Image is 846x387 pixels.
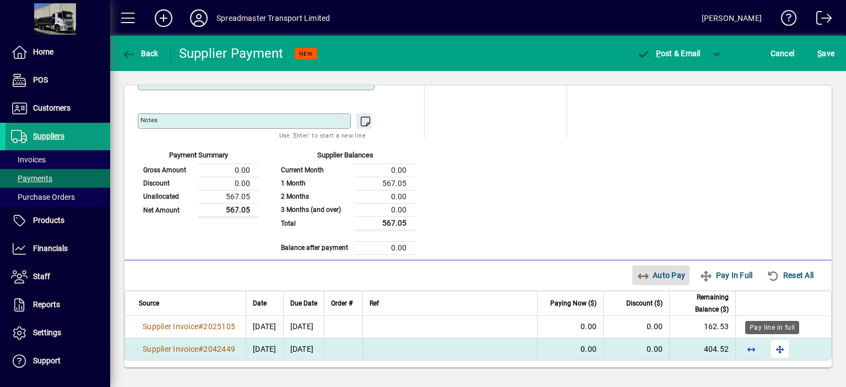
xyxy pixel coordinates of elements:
span: Settings [33,328,61,337]
span: # [198,322,203,331]
a: Products [6,207,110,235]
td: 0.00 [355,163,415,177]
td: 0.00 [198,177,259,190]
span: Source [139,297,159,309]
button: Pay In Full [695,265,757,285]
div: Supplier Payment [179,45,284,62]
span: 162.53 [704,322,729,331]
a: Customers [6,95,110,122]
a: Supplier Invoice#2025105 [139,320,239,333]
span: Cancel [771,45,795,62]
td: 0.00 [355,241,415,254]
span: Discount ($) [626,297,663,309]
a: Staff [6,263,110,291]
app-page-header-button: Back [110,43,171,63]
td: Current Month [275,163,355,177]
span: Home [33,47,53,56]
span: Remaining Balance ($) [676,291,729,315]
span: Reports [33,300,60,309]
span: Invoices [11,155,46,164]
td: 0.00 [198,163,259,177]
div: Payment Summary [138,150,259,163]
button: Back [119,43,161,63]
span: Payments [11,174,52,183]
div: Spreadmaster Transport Limited [216,9,330,27]
td: 0.00 [355,203,415,216]
span: Ref [370,297,379,309]
a: Logout [808,2,832,38]
span: 0.00 [647,322,663,331]
td: [DATE] [283,316,324,338]
button: Auto Pay [632,265,690,285]
mat-label: Notes [140,116,158,124]
span: POS [33,75,48,84]
span: Reset All [767,266,814,284]
div: [PERSON_NAME] [702,9,762,27]
span: Financials [33,244,68,253]
a: Purchase Orders [6,188,110,206]
span: Paying Now ($) [550,297,596,309]
a: Support [6,347,110,375]
button: Profile [181,8,216,28]
span: Supplier Invoice [143,345,198,353]
span: Supplier Invoice [143,322,198,331]
span: Pay In Full [699,266,752,284]
span: Order # [331,297,352,309]
span: Products [33,216,64,225]
span: # [198,345,203,353]
a: Home [6,39,110,66]
span: S [817,49,822,58]
span: Back [122,49,159,58]
span: ost & Email [637,49,701,58]
td: 567.05 [198,203,259,217]
span: Staff [33,272,50,281]
span: 0.00 [647,345,663,353]
a: Supplier Invoice#2042449 [139,343,239,355]
span: 0.00 [581,322,596,331]
span: Purchase Orders [11,193,75,201]
span: [DATE] [253,345,276,353]
app-page-summary-card: Payment Summary [138,138,259,218]
a: Knowledge Base [773,2,797,38]
td: Unallocated [138,190,198,203]
span: 2025105 [203,322,235,331]
td: 567.05 [355,177,415,190]
span: 2042449 [203,345,235,353]
td: Balance after payment [275,241,355,254]
td: 3 Months (and over) [275,203,355,216]
div: Pay line in full [745,321,799,334]
span: Due Date [290,297,317,309]
span: Date [253,297,267,309]
td: [DATE] [283,338,324,360]
span: Customers [33,103,70,112]
span: NEW [299,50,313,57]
a: Settings [6,319,110,347]
td: 567.05 [198,190,259,203]
span: Suppliers [33,132,64,140]
a: Reports [6,291,110,319]
a: Payments [6,169,110,188]
button: Save [815,43,837,63]
a: Financials [6,235,110,263]
td: 567.05 [355,216,415,230]
span: ave [817,45,834,62]
button: Reset All [762,265,818,285]
span: 0.00 [581,345,596,353]
app-page-summary-card: Supplier Balances [275,138,415,255]
span: Auto Pay [637,266,686,284]
td: 2 Months [275,190,355,203]
span: [DATE] [253,322,276,331]
td: Gross Amount [138,163,198,177]
td: 1 Month [275,177,355,190]
a: POS [6,67,110,94]
td: Discount [138,177,198,190]
button: Add [146,8,181,28]
span: Support [33,356,61,365]
td: Net Amount [138,203,198,217]
a: Invoices [6,150,110,169]
td: Total [275,216,355,230]
button: Post & Email [631,43,706,63]
button: Cancel [768,43,798,63]
mat-hint: Use 'Enter' to start a new line [279,129,366,141]
td: 0.00 [355,190,415,203]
